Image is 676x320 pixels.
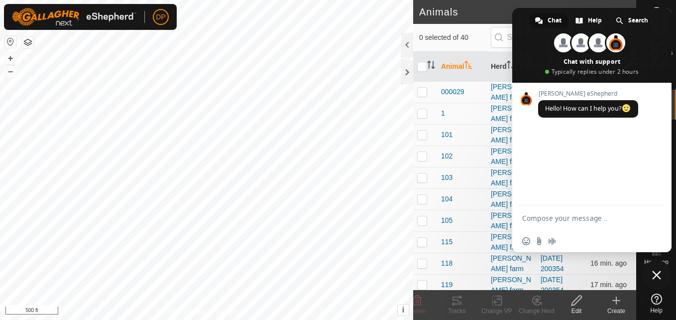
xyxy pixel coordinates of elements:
th: Herd [487,52,537,82]
span: Hello! How can I help you? [545,104,631,113]
textarea: Compose your message... [522,205,642,230]
a: Help [569,13,609,28]
p-sorticon: Activate to sort [507,62,515,70]
div: [PERSON_NAME] farm [491,125,533,146]
span: 118 [441,258,452,269]
div: [PERSON_NAME] farm [491,189,533,210]
span: Heatmap [644,259,669,265]
a: Chat [529,13,568,28]
a: Privacy Policy [167,307,205,316]
span: 115 [441,237,452,247]
a: Search [610,13,655,28]
span: Audio message [548,237,556,245]
span: Help [650,308,663,314]
h2: Animals [419,6,615,18]
a: [DATE] 200354 [541,276,564,294]
input: Search (S) [491,27,611,48]
span: 105 [441,215,452,226]
a: Help [637,290,676,318]
div: [PERSON_NAME] farm [491,232,533,253]
div: [PERSON_NAME] farm [491,103,533,124]
span: 1 [441,108,445,119]
div: Edit [557,307,596,316]
span: Send a file [535,237,543,245]
div: [PERSON_NAME] farm [491,253,533,274]
p-sorticon: Activate to sort [427,62,435,70]
div: Tracks [437,307,477,316]
div: Change Herd [517,307,557,316]
div: Create [596,307,636,316]
span: DP [156,12,165,22]
span: 000029 [441,87,464,97]
th: Animal [437,52,487,82]
span: 103 [441,172,452,183]
span: Aug 28, 2025, 3:08 PM [590,259,627,267]
span: Insert an emoji [522,237,530,245]
img: Gallagher Logo [12,8,136,26]
button: + [4,52,16,64]
button: Map Layers [22,36,34,48]
span: 101 [441,130,452,140]
div: [PERSON_NAME] farm [491,167,533,188]
span: 102 [441,151,452,161]
span: Chat [548,13,562,28]
span: Aug 28, 2025, 3:08 PM [590,281,627,289]
div: [PERSON_NAME] farm [491,210,533,231]
span: Help [588,13,602,28]
span: 104 [441,194,452,204]
span: Delete [409,308,426,315]
span: 0 selected of 40 [419,32,491,43]
div: [PERSON_NAME] farm [491,82,533,103]
a: [DATE] 200354 [541,254,564,273]
div: Change VP [477,307,517,316]
p-sorticon: Activate to sort [464,62,472,70]
div: [PERSON_NAME] farm [491,275,533,296]
span: 119 [441,280,452,290]
span: [PERSON_NAME] eShepherd [538,90,638,97]
button: – [4,65,16,77]
button: i [398,305,409,316]
button: Reset Map [4,36,16,48]
a: Contact Us [217,307,246,316]
div: [PERSON_NAME] farm [491,146,533,167]
span: i [402,306,404,314]
span: Search [628,13,648,28]
span: 40 [615,4,626,19]
a: Close chat [642,260,672,290]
